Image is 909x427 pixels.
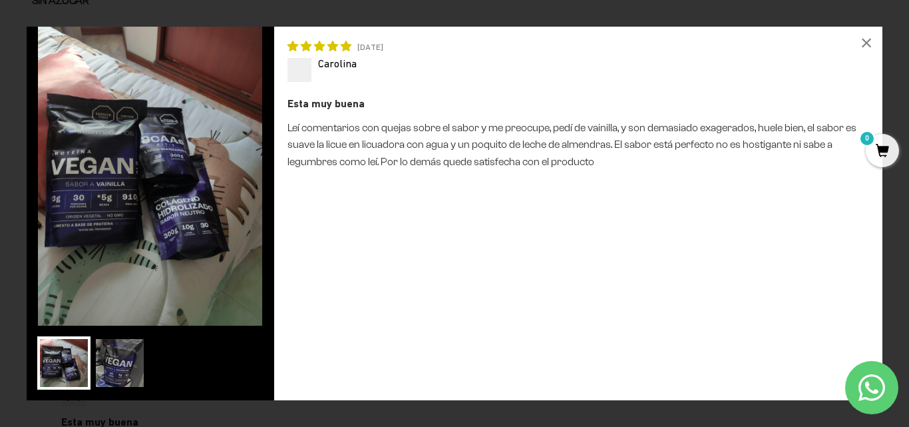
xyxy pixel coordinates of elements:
div: × [850,27,882,59]
span: [DATE] [357,42,383,52]
a: 0 [866,145,899,159]
p: Leí comentarios con quejas sobre el sabor y me preocupe, pedí de vainilla, y son demasiado exager... [287,119,870,171]
span: Carolina [318,57,357,69]
div: Esta muy buena [287,95,870,113]
span: 5 star review [287,40,351,52]
img: User picture [93,336,146,390]
img: 1754962065__img_20250811_172247__original.jpg [27,27,274,326]
img: User picture [37,336,91,390]
mark: 0 [859,131,875,147]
